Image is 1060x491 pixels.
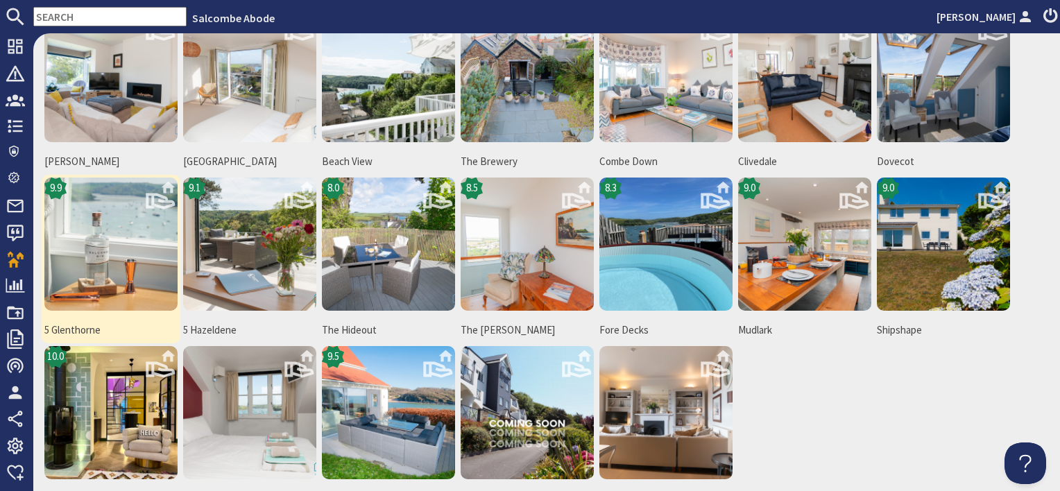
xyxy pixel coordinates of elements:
img: Woodcot Cottage 's icon [322,346,455,479]
img: Shipshape's icon [877,178,1010,311]
a: Dovecot's icon8.2Dovecot [874,6,1013,175]
span: Beach View [322,154,455,170]
img: Upper Foredecks's icon [183,346,316,479]
span: Combe Down [599,154,733,170]
span: 9.1 [189,180,200,196]
a: Combe Down's icon9.7Combe Down [597,6,735,175]
img: The Smurf House 's icon [44,346,178,479]
a: The Holt's icon8.5The [PERSON_NAME] [458,175,597,343]
img: Clivedale 's icon [738,9,871,142]
span: The Brewery [461,154,594,170]
img: The Brewery's icon [461,9,594,142]
span: Dovecot [877,154,1010,170]
a: The Hideout 's icon8.0The Hideout [319,175,458,343]
img: Mudlark's icon [738,178,871,311]
img: Wellingtons 's icon [599,346,733,479]
iframe: Toggle Customer Support [1005,442,1046,484]
span: 5 Hazeldene [183,322,316,338]
span: 9.5 [327,349,339,365]
a: Beach View's icon9.7Beach View [319,6,458,175]
span: 9.0 [744,180,755,196]
img: Dovecot's icon [877,9,1010,142]
img: The Holt's icon [461,178,594,311]
a: Salcombe Abode [192,11,275,25]
img: 5 Glenthorne's icon [44,178,178,311]
span: [GEOGRAPHIC_DATA] [183,154,316,170]
span: Clivedale [738,154,871,170]
span: 9.0 [882,180,894,196]
a: Alma Villa's icon8.0[PERSON_NAME] [42,6,180,175]
span: The Hideout [322,322,455,338]
span: 8.3 [605,180,617,196]
span: 8.0 [327,180,339,196]
img: Combe Down's icon [599,9,733,142]
img: Alma Villa's icon [44,9,178,142]
span: Mudlark [738,322,871,338]
img: Beacon House 's icon [183,9,316,142]
a: Shipshape's icon9.0Shipshape [874,175,1013,343]
img: 5 Hazeldene's icon [183,178,316,311]
a: Fore Decks's icon8.3Fore Decks [597,175,735,343]
span: 10.0 [47,349,64,365]
a: Mudlark's icon9.0Mudlark [735,175,874,343]
span: Fore Decks [599,322,733,338]
a: 5 Hazeldene's icon9.15 Hazeldene [180,175,319,343]
a: Beacon House 's icon9.7[GEOGRAPHIC_DATA] [180,6,319,175]
a: [PERSON_NAME] [937,8,1035,25]
a: Clivedale 's icon9.0Clivedale [735,6,874,175]
span: 9.9 [50,180,62,196]
img: The Hideout 's icon [322,178,455,311]
span: [PERSON_NAME] [44,154,178,170]
input: SEARCH [33,7,187,26]
img: Beach View's icon [322,9,455,142]
a: 5 Glenthorne's icon9.95 Glenthorne [42,175,180,343]
span: 8.5 [466,180,478,196]
a: The Brewery's icon10.0The Brewery [458,6,597,175]
span: The [PERSON_NAME] [461,322,594,338]
span: 5 Glenthorne [44,322,178,338]
img: Fore Decks's icon [599,178,733,311]
img: 15 St Elmo Court's icon [461,346,594,479]
span: Shipshape [877,322,1010,338]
